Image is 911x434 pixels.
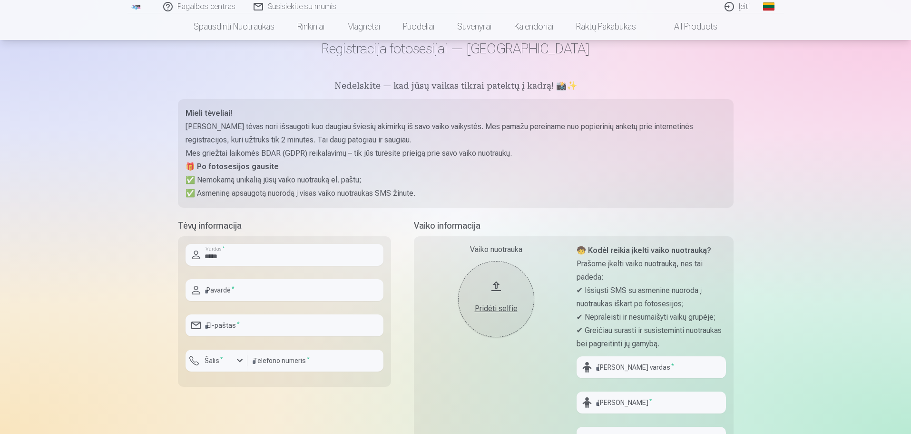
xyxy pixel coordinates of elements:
[647,13,729,40] a: All products
[392,13,446,40] a: Puodeliai
[186,187,726,200] p: ✅ Asmeninę apsaugotą nuorodą į visas vaiko nuotraukas SMS žinute.
[186,147,726,160] p: Mes griežtai laikomės BDAR (GDPR) reikalavimų – tik jūs turėsite prieigą prie savo vaiko nuotraukų.
[178,40,734,57] h1: Registracija fotosesijai — [GEOGRAPHIC_DATA]
[131,4,142,10] img: /fa2
[186,109,232,118] strong: Mieli tėveliai!
[186,120,726,147] p: [PERSON_NAME] tėvas nori išsaugoti kuo daugiau šviesių akimirkų iš savo vaiko vaikystės. Mes pama...
[182,13,286,40] a: Spausdinti nuotraukas
[286,13,336,40] a: Rinkiniai
[577,324,726,351] p: ✔ Greičiau surasti ir susisteminti nuotraukas bei pagreitinti jų gamybą.
[446,13,503,40] a: Suvenyrai
[577,257,726,284] p: Prašome įkelti vaiko nuotrauką, nes tai padeda:
[186,162,279,171] strong: 🎁 Po fotosesijos gausite
[336,13,392,40] a: Magnetai
[577,246,711,255] strong: 🧒 Kodėl reikia įkelti vaiko nuotrauką?
[458,261,534,337] button: Pridėti selfie
[577,311,726,324] p: ✔ Nepraleisti ir nesumaišyti vaikų grupėje;
[186,173,726,187] p: ✅ Nemokamą unikalią jūsų vaiko nuotrauką el. paštu;
[503,13,565,40] a: Kalendoriai
[565,13,647,40] a: Raktų pakabukas
[178,219,391,232] h5: Tėvų informacija
[178,80,734,93] h5: Nedelskite — kad jūsų vaikas tikrai patektų į kadrą! 📸✨
[421,244,571,255] div: Vaiko nuotrauka
[201,356,227,365] label: Šalis
[577,284,726,311] p: ✔ Išsiųsti SMS su asmenine nuoroda į nuotraukas iškart po fotosesijos;
[186,350,247,372] button: Šalis*
[414,219,734,232] h5: Vaiko informacija
[468,303,525,314] div: Pridėti selfie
